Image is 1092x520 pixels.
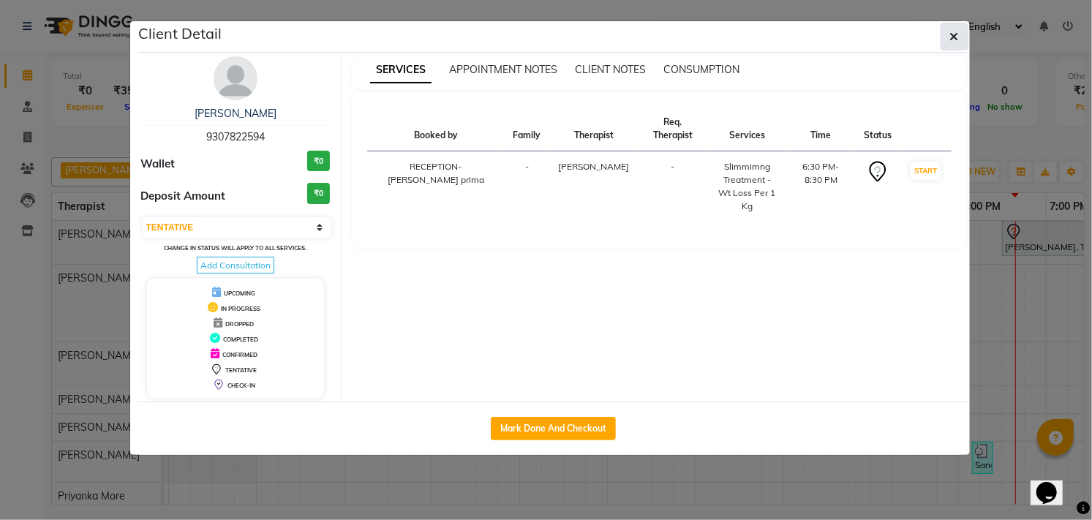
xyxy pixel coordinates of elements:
[164,244,306,252] small: Change in status will apply to all services.
[141,188,226,205] span: Deposit Amount
[221,305,260,312] span: IN PROGRESS
[558,161,629,172] span: [PERSON_NAME]
[139,23,222,45] h5: Client Detail
[504,107,549,151] th: Family
[225,366,257,374] span: TENTATIVE
[224,290,255,297] span: UPCOMING
[367,107,504,151] th: Booked by
[206,130,265,143] span: 9307822594
[638,107,708,151] th: Req. Therapist
[717,160,778,213] div: Slimmimng Treatment - Wt Loss Per 1 Kg
[1031,461,1077,505] iframe: chat widget
[638,151,708,222] td: -
[549,107,638,151] th: Therapist
[575,63,646,76] span: CLIENT NOTES
[491,417,616,440] button: Mark Done And Checkout
[307,183,330,204] h3: ₹0
[855,107,900,151] th: Status
[911,162,941,180] button: START
[223,336,258,343] span: COMPLETED
[225,320,254,328] span: DROPPED
[141,156,176,173] span: Wallet
[222,351,257,358] span: CONFIRMED
[663,63,739,76] span: CONSUMPTION
[708,107,787,151] th: Services
[197,257,274,274] span: Add Consultation
[504,151,549,222] td: -
[370,57,432,83] span: SERVICES
[307,151,330,172] h3: ₹0
[367,151,504,222] td: RECEPTION-[PERSON_NAME] prima
[449,63,557,76] span: APPOINTMENT NOTES
[787,151,856,222] td: 6:30 PM-8:30 PM
[214,56,257,100] img: avatar
[195,107,276,120] a: [PERSON_NAME]
[787,107,856,151] th: Time
[227,382,255,389] span: CHECK-IN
